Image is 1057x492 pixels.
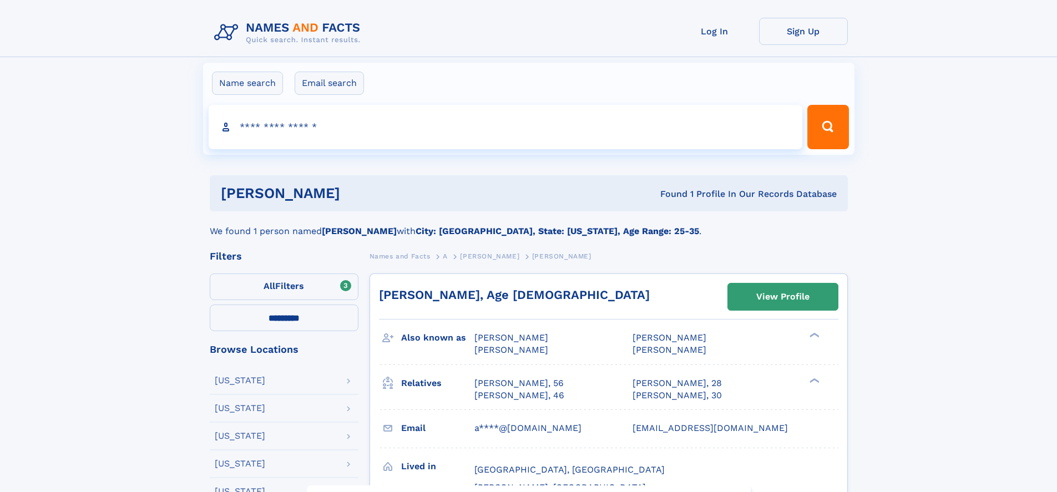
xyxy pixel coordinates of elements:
[215,459,265,468] div: [US_STATE]
[807,105,848,149] button: Search Button
[633,344,706,355] span: [PERSON_NAME]
[210,273,358,300] label: Filters
[474,389,564,402] a: [PERSON_NAME], 46
[460,252,519,260] span: [PERSON_NAME]
[532,252,591,260] span: [PERSON_NAME]
[295,72,364,95] label: Email search
[379,288,650,302] a: [PERSON_NAME], Age [DEMOGRAPHIC_DATA]
[759,18,848,45] a: Sign Up
[210,344,358,354] div: Browse Locations
[807,377,820,384] div: ❯
[756,284,810,310] div: View Profile
[210,211,848,238] div: We found 1 person named with .
[443,249,448,263] a: A
[633,389,722,402] a: [PERSON_NAME], 30
[215,404,265,413] div: [US_STATE]
[633,332,706,343] span: [PERSON_NAME]
[728,283,838,310] a: View Profile
[215,376,265,385] div: [US_STATE]
[500,188,837,200] div: Found 1 Profile In Our Records Database
[670,18,759,45] a: Log In
[210,251,358,261] div: Filters
[474,344,548,355] span: [PERSON_NAME]
[401,328,474,347] h3: Also known as
[416,226,699,236] b: City: [GEOGRAPHIC_DATA], State: [US_STATE], Age Range: 25-35
[474,464,665,475] span: [GEOGRAPHIC_DATA], [GEOGRAPHIC_DATA]
[474,332,548,343] span: [PERSON_NAME]
[443,252,448,260] span: A
[401,419,474,438] h3: Email
[215,432,265,440] div: [US_STATE]
[370,249,431,263] a: Names and Facts
[212,72,283,95] label: Name search
[401,457,474,476] h3: Lived in
[264,281,275,291] span: All
[401,374,474,393] h3: Relatives
[460,249,519,263] a: [PERSON_NAME]
[474,377,564,389] a: [PERSON_NAME], 56
[807,332,820,339] div: ❯
[209,105,803,149] input: search input
[221,186,500,200] h1: [PERSON_NAME]
[633,423,788,433] span: [EMAIL_ADDRESS][DOMAIN_NAME]
[210,18,370,48] img: Logo Names and Facts
[633,377,722,389] a: [PERSON_NAME], 28
[322,226,397,236] b: [PERSON_NAME]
